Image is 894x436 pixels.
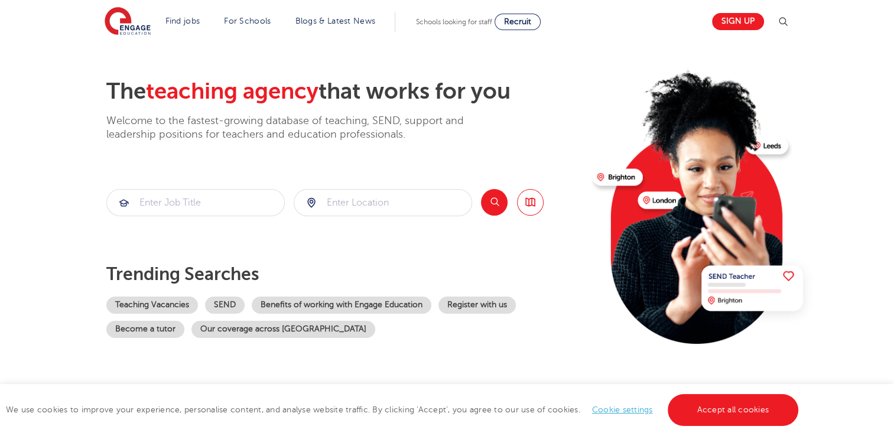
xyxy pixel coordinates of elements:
a: Cookie settings [592,405,653,414]
a: Recruit [495,14,541,30]
a: Accept all cookies [668,394,799,426]
button: Search [481,189,508,216]
a: Our coverage across [GEOGRAPHIC_DATA] [191,321,375,338]
span: We use cookies to improve your experience, personalise content, and analyse website traffic. By c... [6,405,801,414]
img: Engage Education [105,7,151,37]
h2: The that works for you [106,78,583,105]
a: Register with us [438,297,516,314]
p: Trending searches [106,263,583,285]
span: teaching agency [146,79,318,104]
input: Submit [107,190,284,216]
span: Schools looking for staff [416,18,492,26]
div: Submit [294,189,472,216]
span: Recruit [504,17,531,26]
a: SEND [205,297,245,314]
a: Sign up [712,13,764,30]
a: Become a tutor [106,321,184,338]
a: For Schools [224,17,271,25]
div: Submit [106,189,285,216]
a: Find jobs [165,17,200,25]
p: Welcome to the fastest-growing database of teaching, SEND, support and leadership positions for t... [106,114,496,142]
a: Teaching Vacancies [106,297,198,314]
a: Blogs & Latest News [295,17,376,25]
a: Benefits of working with Engage Education [252,297,431,314]
input: Submit [294,190,472,216]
